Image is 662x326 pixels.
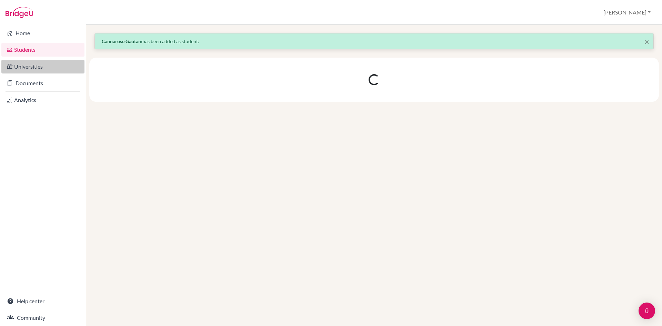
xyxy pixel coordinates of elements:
[6,7,33,18] img: Bridge-U
[1,26,84,40] a: Home
[1,76,84,90] a: Documents
[644,38,649,46] button: Close
[600,6,654,19] button: [PERSON_NAME]
[644,37,649,47] span: ×
[639,303,655,319] div: Open Intercom Messenger
[1,93,84,107] a: Analytics
[1,43,84,57] a: Students
[1,311,84,325] a: Community
[102,38,142,44] strong: Cannarose Gautam
[1,60,84,73] a: Universities
[102,38,646,45] p: has been added as student.
[1,294,84,308] a: Help center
